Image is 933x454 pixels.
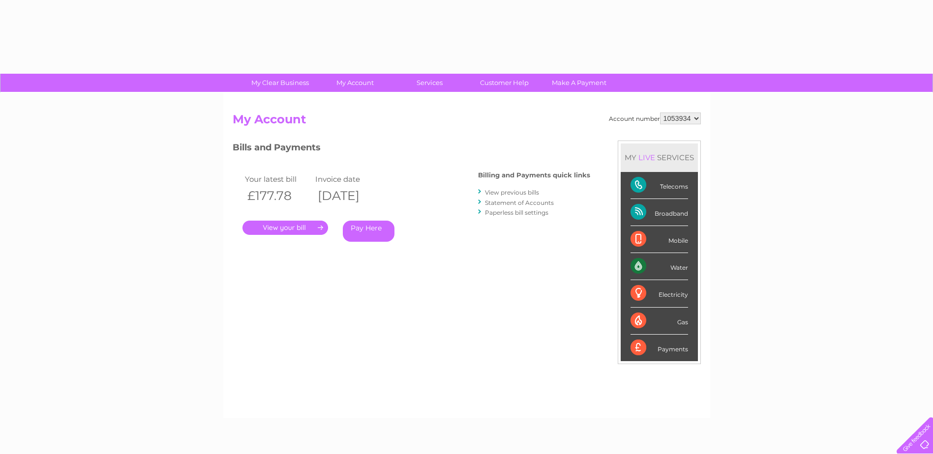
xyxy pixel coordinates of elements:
[485,199,554,206] a: Statement of Accounts
[242,221,328,235] a: .
[621,143,698,171] div: MY SERVICES
[485,209,548,216] a: Paperless bill settings
[485,189,539,196] a: View previous bills
[313,172,384,186] td: Invoice date
[609,113,701,124] div: Account number
[631,308,688,335] div: Gas
[313,186,384,206] th: [DATE]
[636,153,657,162] div: LIVE
[539,74,620,92] a: Make A Payment
[314,74,395,92] a: My Account
[242,186,313,206] th: £177.78
[240,74,321,92] a: My Clear Business
[631,199,688,226] div: Broadband
[631,226,688,253] div: Mobile
[631,253,688,280] div: Water
[478,171,590,179] h4: Billing and Payments quick links
[233,113,701,131] h2: My Account
[242,172,313,186] td: Your latest bill
[631,172,688,199] div: Telecoms
[233,141,590,158] h3: Bills and Payments
[464,74,545,92] a: Customer Help
[631,280,688,307] div: Electricity
[389,74,470,92] a: Services
[343,221,394,242] a: Pay Here
[631,335,688,361] div: Payments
